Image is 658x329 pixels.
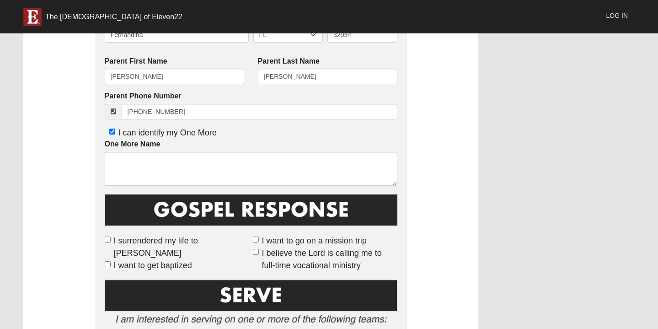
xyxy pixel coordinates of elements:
[105,27,249,43] input: City
[109,129,115,135] input: I can identify my One More
[105,56,167,67] label: Parent First Name
[45,12,182,22] div: The [DEMOGRAPHIC_DATA] of Eleven22
[262,247,397,272] span: I believe the Lord is calling me to full-time vocational ministry
[114,235,249,259] span: I surrendered my life to [PERSON_NAME]
[105,237,111,243] input: I surrendered my life to [PERSON_NAME]
[253,249,259,255] input: I believe the Lord is calling me to full-time vocational ministry
[599,4,635,27] a: Log In
[258,56,320,67] label: Parent Last Name
[105,91,182,102] label: Parent Phone Number
[262,235,367,247] span: I want to go on a mission trip
[105,261,111,267] input: I want to get baptized
[327,27,397,43] input: Zip
[16,3,189,26] a: The [DEMOGRAPHIC_DATA] of Eleven22
[253,237,259,243] input: I want to go on a mission trip
[105,193,397,233] img: GospelResponseBLK.png
[23,8,42,26] img: E-icon-fireweed-White-TM.png
[114,259,192,272] span: I want to get baptized
[118,128,217,137] span: I can identify my One More
[105,139,160,150] label: One More Name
